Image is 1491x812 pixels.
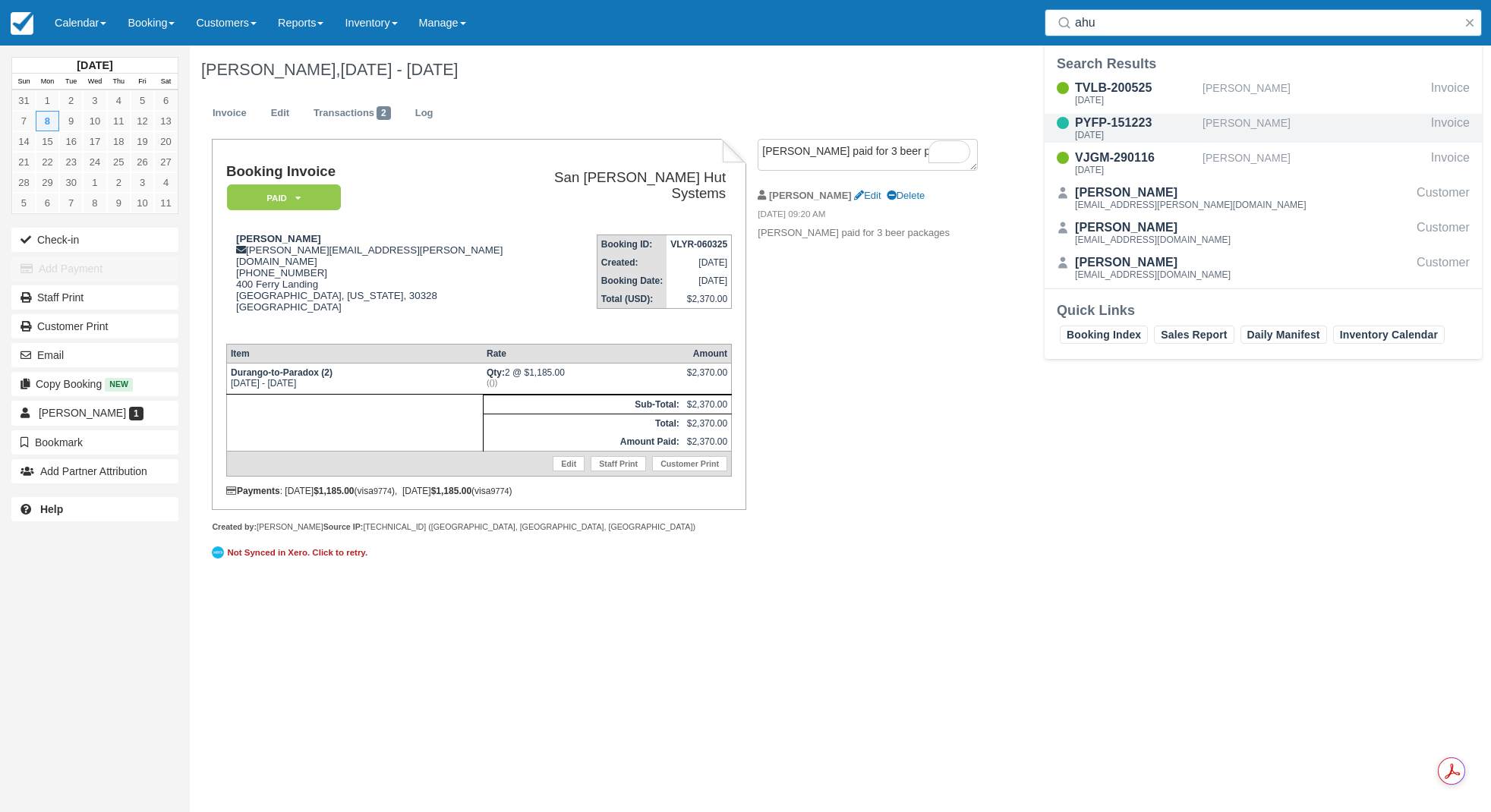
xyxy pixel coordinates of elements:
strong: Source IP: [323,522,364,531]
a: 8 [83,193,106,213]
th: Sun [12,74,36,90]
textarea: To enrich screen reader interactions, please activate Accessibility in Grammarly extension settings [758,139,978,171]
a: 30 [59,172,83,193]
button: Bookmark [11,430,178,455]
div: PYFP-151223 [1075,114,1196,132]
td: 2 @ $1,185.00 [483,363,683,394]
a: [PERSON_NAME][EMAIL_ADDRESS][DOMAIN_NAME]Customer [1045,219,1482,247]
strong: Created by: [212,522,257,531]
em: [DATE] 09:20 AM [758,208,1013,225]
div: [PERSON_NAME] [1075,253,1231,272]
a: 21 [12,152,36,172]
div: [PERSON_NAME][EMAIL_ADDRESS][PERSON_NAME][DOMAIN_NAME] [PHONE_NUMBER] 400 Ferry Landing [GEOGRAPH... [226,233,520,332]
div: Invoice [1431,149,1470,178]
a: PYFP-151223[DATE][PERSON_NAME]Invoice [1045,114,1482,143]
img: checkfront-main-nav-mini-logo.png [11,12,33,35]
a: Log [404,99,445,128]
div: [PERSON_NAME] [1203,149,1425,178]
td: $2,370.00 [683,414,732,433]
a: Staff Print [591,456,646,471]
td: [DATE] [667,272,731,290]
th: Fri [131,74,154,90]
a: Help [11,497,178,521]
div: [PERSON_NAME] [1203,114,1425,143]
strong: [PERSON_NAME] [236,233,321,244]
a: Not Synced in Xero. Click to retry. [212,544,371,561]
a: 7 [59,193,83,213]
th: Tue [59,74,83,90]
strong: $1,185.00 [431,486,471,496]
a: 15 [36,131,59,152]
a: 24 [83,152,106,172]
a: Transactions2 [302,99,402,128]
a: 1 [36,90,59,111]
div: [EMAIL_ADDRESS][DOMAIN_NAME] [1075,270,1231,279]
a: 5 [131,90,154,111]
button: Add Partner Attribution [11,459,178,483]
div: Customer [1417,253,1470,282]
div: [DATE] [1075,165,1196,175]
div: Quick Links [1057,301,1470,319]
a: 8 [36,111,59,131]
div: [PERSON_NAME] [1075,219,1231,237]
p: [PERSON_NAME] paid for 3 beer packages [758,226,1013,241]
span: [DATE] - [DATE] [340,60,458,79]
a: 29 [36,172,59,193]
td: $2,370.00 [683,395,732,414]
a: Booking Index [1060,326,1148,344]
th: Mon [36,74,59,90]
th: Booking Date: [597,272,667,290]
input: Search ( / ) [1075,9,1458,36]
h1: [PERSON_NAME], [201,61,1297,79]
div: : [DATE] (visa ), [DATE] (visa ) [226,486,732,496]
a: 20 [154,131,178,152]
em: Paid [227,184,341,211]
div: Customer [1417,219,1470,247]
td: $2,370.00 [667,290,731,309]
div: Customer [1417,184,1470,212]
a: Paid [226,184,336,212]
a: 14 [12,131,36,152]
a: Customer Print [652,456,727,471]
a: Delete [887,190,925,201]
a: Inventory Calendar [1333,326,1445,344]
a: 9 [107,193,131,213]
td: [DATE] [667,253,731,272]
a: 27 [154,152,178,172]
div: TVLB-200525 [1075,79,1196,97]
div: [EMAIL_ADDRESS][DOMAIN_NAME] [1075,235,1231,244]
a: 19 [131,131,154,152]
span: [PERSON_NAME] [39,407,126,419]
a: 1 [83,172,106,193]
a: 2 [59,90,83,111]
a: 10 [131,193,154,213]
th: Total (USD): [597,290,667,309]
a: 28 [12,172,36,193]
a: Staff Print [11,285,178,310]
a: Daily Manifest [1240,326,1327,344]
th: Created: [597,253,667,272]
strong: [PERSON_NAME] [769,190,852,201]
a: 31 [12,90,36,111]
th: Total: [483,414,683,433]
a: 3 [83,90,106,111]
a: 25 [107,152,131,172]
a: 11 [107,111,131,131]
a: 26 [131,152,154,172]
small: 9774 [490,486,509,496]
div: [PERSON_NAME] [1203,79,1425,108]
a: 9 [59,111,83,131]
div: Search Results [1057,55,1470,73]
div: [EMAIL_ADDRESS][PERSON_NAME][DOMAIN_NAME] [1075,200,1307,209]
button: Email [11,343,178,367]
a: Invoice [201,99,258,128]
a: [PERSON_NAME][EMAIL_ADDRESS][DOMAIN_NAME]Customer [1045,253,1482,282]
a: 12 [131,111,154,131]
a: 6 [154,90,178,111]
td: [DATE] - [DATE] [226,363,483,394]
a: 7 [12,111,36,131]
strong: Durango-to-Paradox (2) [231,367,333,378]
a: 11 [154,193,178,213]
a: [PERSON_NAME][EMAIL_ADDRESS][PERSON_NAME][DOMAIN_NAME]Customer [1045,184,1482,212]
a: 17 [83,131,106,152]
